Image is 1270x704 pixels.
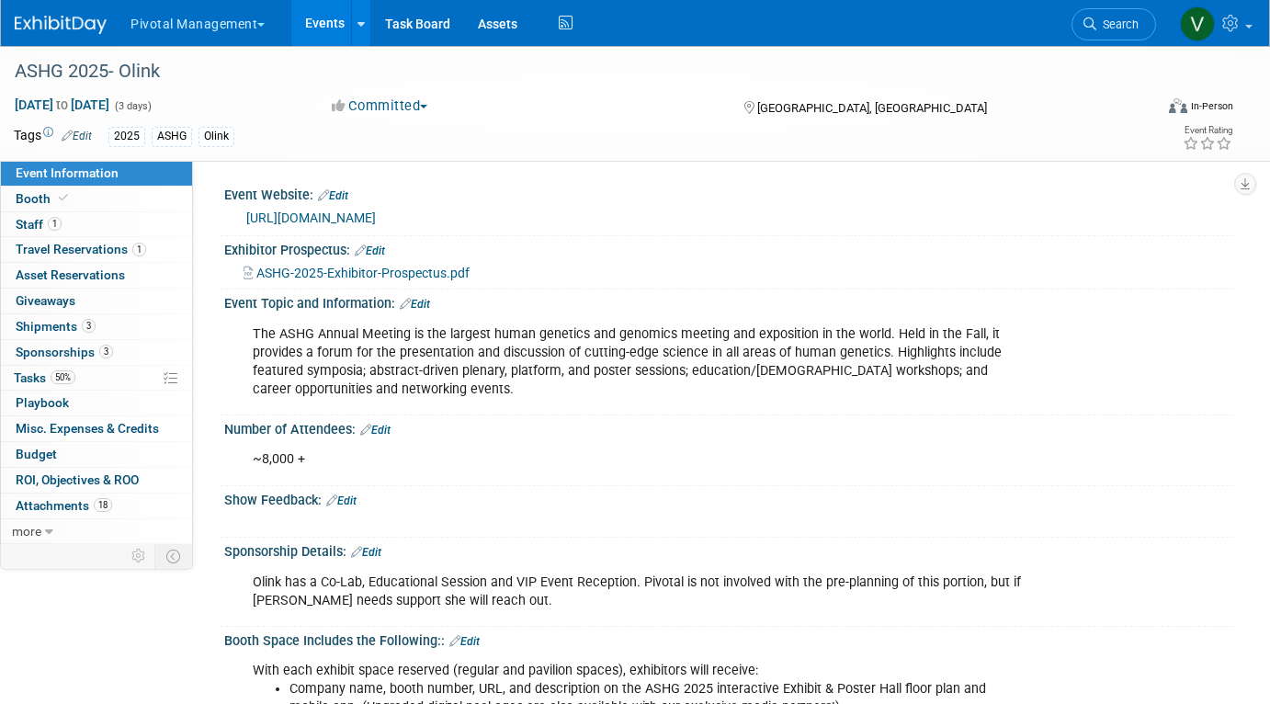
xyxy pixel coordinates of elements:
button: Committed [325,97,435,116]
a: Sponsorships3 [1,340,192,365]
a: ROI, Objectives & ROO [1,468,192,493]
span: Tasks [14,370,75,385]
a: Booth [1,187,192,211]
div: 2025 [108,127,145,146]
span: 18 [94,498,112,512]
a: Edit [355,244,385,257]
div: The ASHG Annual Meeting is the largest human genetics and genomics meeting and exposition in the ... [240,316,1038,408]
a: Misc. Expenses & Credits [1,416,192,441]
div: Booth Space Includes the Following:: [224,627,1233,651]
a: Tasks50% [1,366,192,391]
div: Show Feedback: [224,486,1233,510]
span: Attachments [16,498,112,513]
span: ASHG-2025-Exhibitor-Prospectus.pdf [256,266,470,280]
span: Giveaways [16,293,75,308]
a: Edit [351,546,381,559]
span: more [12,524,41,539]
span: 50% [51,370,75,384]
a: Event Information [1,161,192,186]
a: Edit [360,424,391,437]
a: Staff1 [1,212,192,237]
a: Giveaways [1,289,192,313]
span: Playbook [16,395,69,410]
span: 1 [48,217,62,231]
a: Edit [449,635,480,648]
a: Playbook [1,391,192,415]
a: Attachments18 [1,494,192,518]
span: 3 [82,319,96,333]
div: Number of Attendees: [224,415,1233,439]
span: Travel Reservations [16,242,146,256]
div: ~8,000 + [240,441,1038,478]
img: Valerie Weld [1180,6,1215,41]
td: Tags [14,126,92,147]
div: Sponsorship Details: [224,538,1233,562]
span: 1 [132,243,146,256]
a: Edit [326,494,357,507]
div: ASHG 2025- Olink [8,55,1129,88]
div: Event Format [1053,96,1233,123]
td: Toggle Event Tabs [155,544,193,568]
span: (3 days) [113,100,152,112]
a: Shipments3 [1,314,192,339]
a: Budget [1,442,192,467]
img: Format-Inperson.png [1169,98,1187,113]
a: Edit [62,130,92,142]
a: Edit [318,189,348,202]
span: [DATE] [DATE] [14,97,110,113]
span: Shipments [16,319,96,334]
span: Misc. Expenses & Credits [16,421,159,436]
span: to [53,97,71,112]
div: Olink [198,127,234,146]
a: [URL][DOMAIN_NAME] [246,210,376,225]
span: 3 [99,345,113,358]
a: Edit [400,298,430,311]
a: more [1,519,192,544]
span: Search [1096,17,1139,31]
a: Travel Reservations1 [1,237,192,262]
span: Budget [16,447,57,461]
span: Staff [16,217,62,232]
span: Event Information [16,165,119,180]
div: ASHG [152,127,192,146]
img: ExhibitDay [15,16,107,34]
div: Event Website: [224,181,1233,205]
div: Olink has a Co-Lab, Educational Session and VIP Event Reception. Pivotal is not involved with the... [240,564,1038,619]
i: Booth reservation complete [59,193,68,203]
a: Asset Reservations [1,263,192,288]
div: Exhibitor Prospectus: [224,236,1233,260]
span: Asset Reservations [16,267,125,282]
div: Event Topic and Information: [224,290,1233,313]
span: ROI, Objectives & ROO [16,472,139,487]
a: ASHG-2025-Exhibitor-Prospectus.pdf [244,266,470,280]
td: Personalize Event Tab Strip [123,544,155,568]
span: Sponsorships [16,345,113,359]
a: Search [1072,8,1156,40]
span: [GEOGRAPHIC_DATA], [GEOGRAPHIC_DATA] [757,101,987,115]
span: Booth [16,191,72,206]
div: Event Rating [1183,126,1232,135]
div: In-Person [1190,99,1233,113]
